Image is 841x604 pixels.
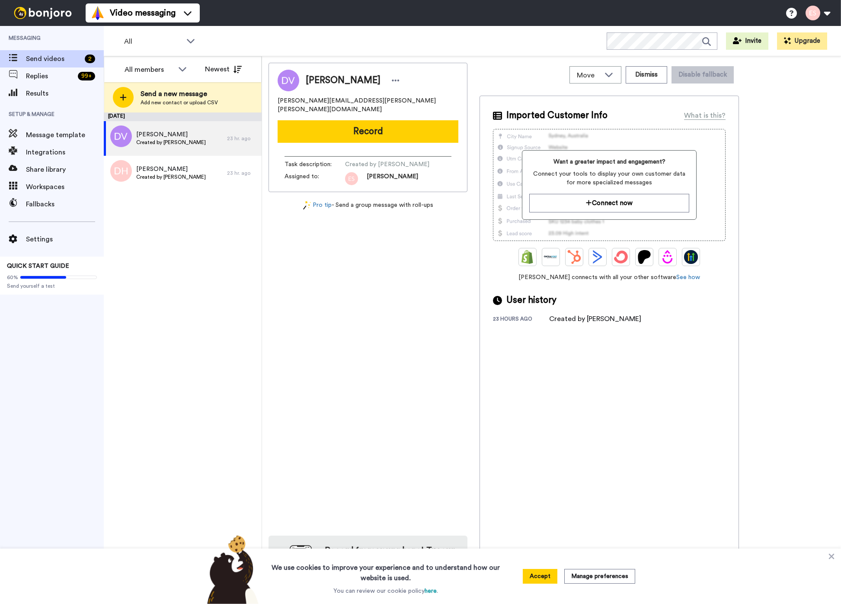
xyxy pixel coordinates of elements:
[7,283,97,289] span: Send yourself a test
[26,147,104,157] span: Integrations
[136,130,206,139] span: [PERSON_NAME]
[549,314,641,324] div: Created by [PERSON_NAME]
[591,250,604,264] img: ActiveCampaign
[285,172,345,185] span: Assigned to:
[277,545,312,592] img: download
[493,273,726,282] span: [PERSON_NAME] connects with all your other software
[26,88,104,99] span: Results
[345,172,358,185] img: 99d46333-7e37-474d-9b1c-0ea629eb1775.png
[10,7,75,19] img: bj-logo-header-white.svg
[303,201,311,210] img: magic-wand.svg
[367,172,418,185] span: [PERSON_NAME]
[26,182,104,192] span: Workspaces
[637,250,651,264] img: Patreon
[26,164,104,175] span: Share library
[263,557,508,583] h3: We use cookies to improve your experience and to understand how our website is used.
[333,587,438,595] p: You can review our cookie policy .
[136,139,206,146] span: Created by [PERSON_NAME]
[320,544,459,569] h4: Record from your phone! Try our app [DATE]
[227,135,257,142] div: 23 hr. ago
[523,569,557,584] button: Accept
[303,201,332,210] a: Pro tip
[306,74,381,87] span: [PERSON_NAME]
[141,89,218,99] span: Send a new message
[506,294,556,307] span: User history
[269,201,467,210] div: - Send a group message with roll-ups
[278,70,299,91] img: Image of Deysi Valle
[227,170,257,177] div: 23 hr. ago
[199,535,263,604] img: bear-with-cookie.png
[26,199,104,209] span: Fallbacks
[684,110,726,121] div: What is this?
[278,120,458,143] button: Record
[521,250,534,264] img: Shopify
[529,170,689,187] span: Connect your tools to display your own customer data for more specialized messages
[141,99,218,106] span: Add new contact or upload CSV
[661,250,675,264] img: Drip
[136,173,206,180] span: Created by [PERSON_NAME]
[425,588,437,594] a: here
[110,125,132,147] img: dv.png
[676,274,700,280] a: See how
[529,157,689,166] span: Want a greater impact and engagement?
[91,6,105,20] img: vm-color.svg
[7,263,69,269] span: QUICK START GUIDE
[26,234,104,244] span: Settings
[78,72,95,80] div: 99 +
[136,165,206,173] span: [PERSON_NAME]
[7,274,18,281] span: 60%
[26,54,81,64] span: Send videos
[626,66,667,84] button: Dismiss
[544,250,558,264] img: Ontraport
[684,250,698,264] img: GoHighLevel
[577,70,600,80] span: Move
[85,55,95,63] div: 2
[110,7,176,19] span: Video messaging
[110,160,132,182] img: dh.png
[125,64,174,75] div: All members
[529,194,689,212] button: Connect now
[278,96,458,114] span: [PERSON_NAME][EMAIL_ADDRESS][PERSON_NAME][PERSON_NAME][DOMAIN_NAME]
[26,71,74,81] span: Replies
[614,250,628,264] img: ConvertKit
[493,315,549,324] div: 23 hours ago
[26,130,104,140] span: Message template
[726,32,768,50] button: Invite
[672,66,734,84] button: Disable fallback
[345,160,429,169] span: Created by [PERSON_NAME]
[285,160,345,169] span: Task description :
[567,250,581,264] img: Hubspot
[777,32,827,50] button: Upgrade
[506,109,608,122] span: Imported Customer Info
[124,36,182,47] span: All
[564,569,635,584] button: Manage preferences
[104,112,262,121] div: [DATE]
[198,61,248,78] button: Newest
